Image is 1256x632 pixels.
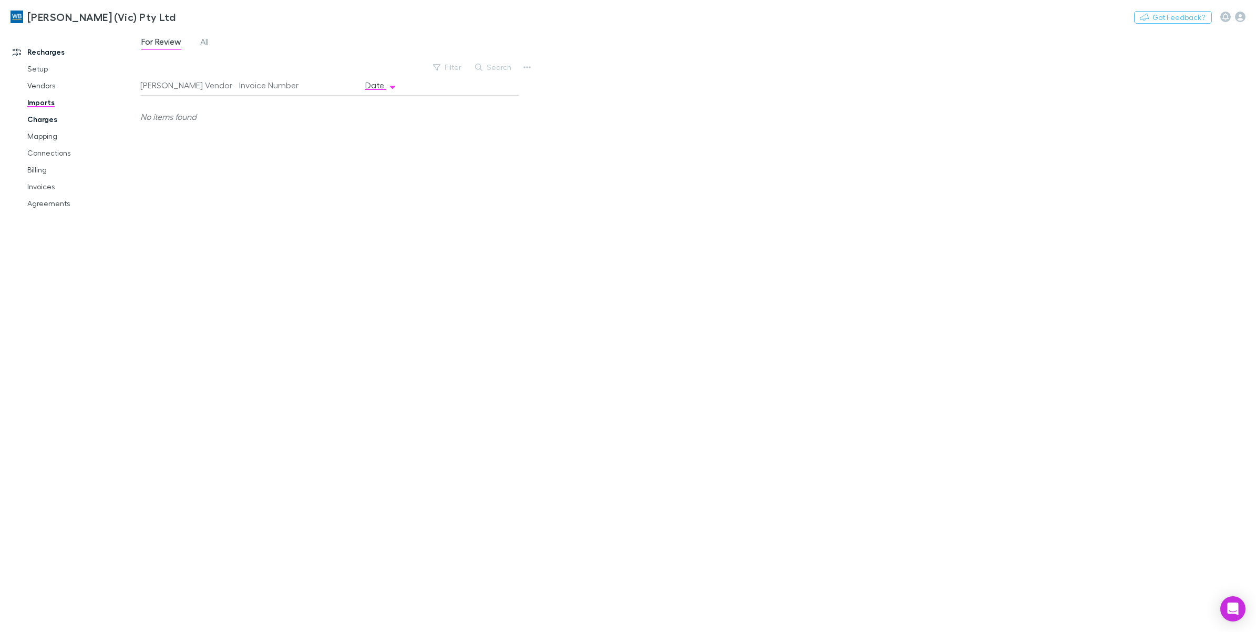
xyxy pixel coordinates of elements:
a: Invoices [17,178,148,195]
a: [PERSON_NAME] (Vic) Pty Ltd [4,4,182,29]
a: Recharges [2,44,148,60]
a: Setup [17,60,148,77]
a: Charges [17,111,148,128]
h3: [PERSON_NAME] (Vic) Pty Ltd [27,11,176,23]
a: Mapping [17,128,148,145]
a: Vendors [17,77,148,94]
button: [PERSON_NAME] Vendor [140,75,245,96]
button: Search [470,61,518,74]
button: Invoice Number [239,75,311,96]
a: Connections [17,145,148,161]
button: Got Feedback? [1134,11,1212,24]
span: For Review [141,36,181,50]
span: All [200,36,209,50]
a: Billing [17,161,148,178]
a: Imports [17,94,148,111]
div: Open Intercom Messenger [1220,596,1245,621]
button: Filter [428,61,468,74]
div: No items found [140,96,510,138]
a: Agreements [17,195,148,212]
img: William Buck (Vic) Pty Ltd's Logo [11,11,23,23]
button: Date [365,75,397,96]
